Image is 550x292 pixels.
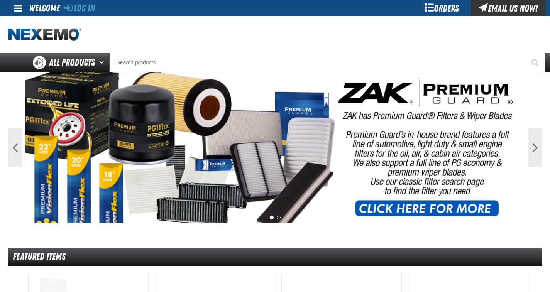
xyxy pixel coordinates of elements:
[96,53,109,72] button: Open All Products pages
[8,128,22,167] button: Previous
[526,53,545,72] button: Start Searching
[8,248,542,266] div: Featured Items
[49,56,95,69] span: All Products
[8,28,81,41] img: Nexemo logo
[64,3,95,14] a: Log In
[528,128,542,167] button: Next
[270,216,274,219] button: 1 of 2
[109,53,545,72] input: Search
[277,216,281,219] button: 2 of 2
[25,72,525,223] img: PG Filters & Wipers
